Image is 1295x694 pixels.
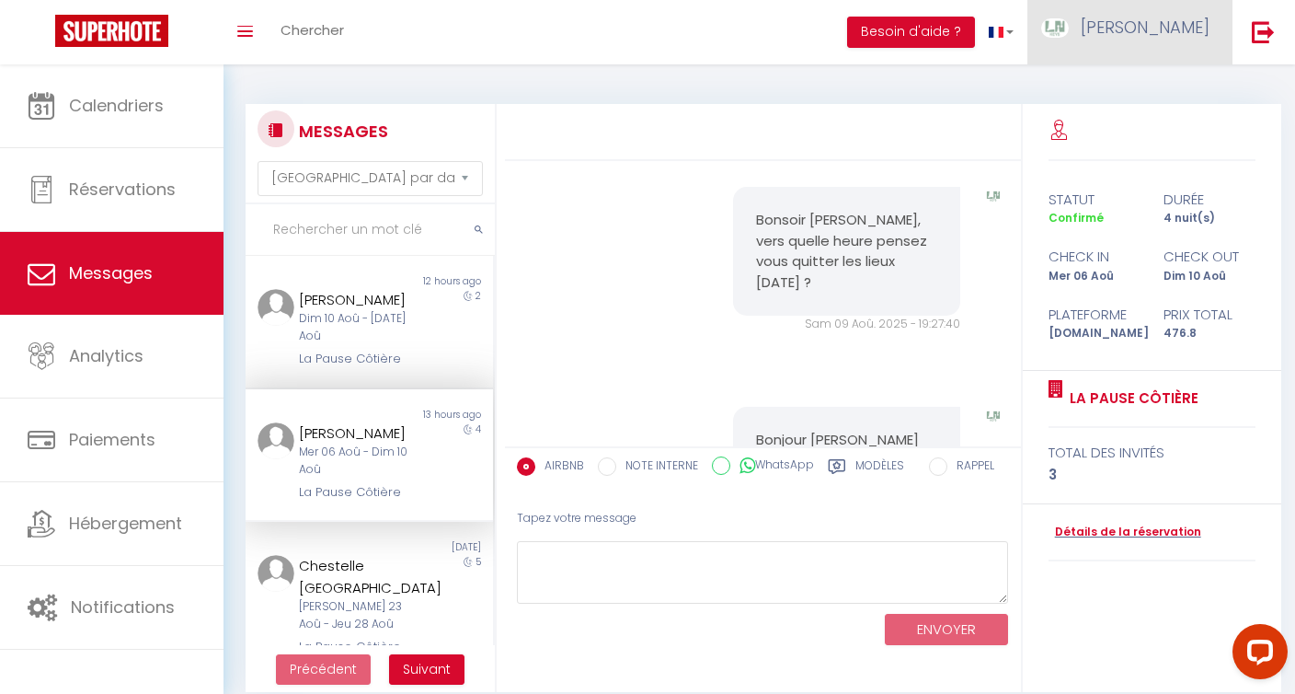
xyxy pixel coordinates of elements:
div: [PERSON_NAME] [299,422,418,445]
img: ... [984,190,1002,202]
label: AIRBNB [535,457,584,478]
span: Messages [69,261,153,284]
span: Paiements [69,428,155,451]
span: Suivant [403,660,451,678]
div: Chestelle [GEOGRAPHIC_DATA] [299,555,418,598]
div: check in [1037,246,1152,268]
button: Besoin d'aide ? [847,17,975,48]
img: ... [258,555,294,592]
span: Confirmé [1049,210,1104,226]
a: La Pause Côtière [1063,387,1198,410]
div: 12 hours ago [369,274,492,289]
button: Previous [276,654,371,686]
div: La Pause Côtière [299,483,418,502]
span: Réservations [69,178,176,201]
span: 4 [476,422,481,436]
div: Dim 10 Aoû - [DATE] Aoû [299,310,418,345]
div: [PERSON_NAME] [299,289,418,311]
span: Calendriers [69,94,164,117]
img: ... [258,422,294,459]
img: ... [1041,18,1069,38]
div: [DOMAIN_NAME] [1037,325,1152,342]
label: NOTE INTERNE [616,457,698,478]
img: ... [258,289,294,326]
div: Prix total [1152,304,1267,326]
pre: Bonjour [PERSON_NAME] Pour information je vous retrouve en bas de l’immeuble à 11h afin de récupé... [756,430,937,554]
div: durée [1152,189,1267,211]
span: Précédent [290,660,357,678]
div: total des invités [1049,442,1255,464]
h3: MESSAGES [294,110,388,152]
div: [PERSON_NAME] 23 Aoû - Jeu 28 Aoû [299,598,418,633]
div: Dim 10 Aoû [1152,268,1267,285]
span: Notifications [71,596,175,619]
img: ... [984,410,1002,422]
div: Plateforme [1037,304,1152,326]
a: Détails de la réservation [1049,524,1201,541]
img: Super Booking [55,15,168,47]
span: 2 [476,289,481,303]
div: 476.8 [1152,325,1267,342]
div: [DATE] [369,540,492,555]
pre: Bonsoir [PERSON_NAME], vers quelle heure pensez vous quitter les lieux [DATE] ? [756,210,937,293]
label: RAPPEL [947,457,994,478]
div: Sam 09 Aoû. 2025 - 19:27:40 [733,316,960,333]
div: 3 [1049,464,1255,486]
input: Rechercher un mot clé [246,204,495,256]
span: 5 [476,555,481,569]
span: Chercher [281,20,344,40]
div: check out [1152,246,1267,268]
label: Modèles [855,457,904,480]
iframe: LiveChat chat widget [1218,617,1295,694]
span: [PERSON_NAME] [1081,16,1209,39]
div: statut [1037,189,1152,211]
div: Mer 06 Aoû [1037,268,1152,285]
div: La Pause Côtière [299,350,418,368]
button: Next [389,654,464,686]
img: logout [1252,20,1275,43]
div: La Pause Côtière [299,638,418,656]
span: Hébergement [69,512,182,535]
label: WhatsApp [730,457,814,477]
div: 13 hours ago [369,408,492,422]
div: Tapez votre message [517,496,1009,541]
span: Analytics [69,344,143,367]
div: Mer 06 Aoû - Dim 10 Aoû [299,444,418,479]
div: 4 nuit(s) [1152,210,1267,227]
button: ENVOYER [885,614,1008,646]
